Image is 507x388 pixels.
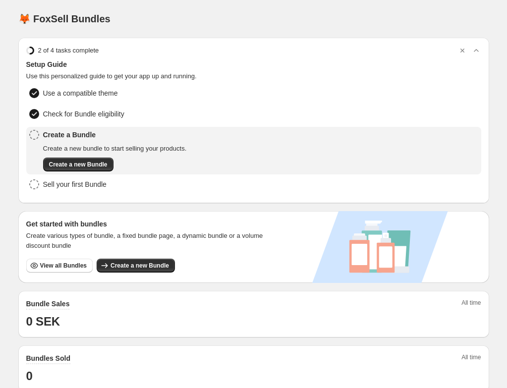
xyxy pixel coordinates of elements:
[26,59,481,69] span: Setup Guide
[26,231,273,251] span: Create various types of bundle, a fixed bundle page, a dynamic bundle or a volume discount bundle
[26,259,93,273] button: View all Bundles
[43,144,187,154] span: Create a new bundle to start selling your products.
[461,353,481,364] span: All time
[43,88,118,98] span: Use a compatible theme
[26,299,70,309] h2: Bundle Sales
[461,299,481,310] span: All time
[40,262,87,270] span: View all Bundles
[26,368,481,384] h1: 0
[43,158,113,171] button: Create a new Bundle
[43,179,107,189] span: Sell your first Bundle
[26,314,481,330] h1: 0 SEK
[26,71,481,81] span: Use this personalized guide to get your app up and running.
[111,262,169,270] span: Create a new Bundle
[18,13,111,25] h1: 🦊 FoxSell Bundles
[43,130,187,140] span: Create a Bundle
[38,46,99,55] span: 2 of 4 tasks complete
[26,353,70,363] h2: Bundles Sold
[97,259,175,273] button: Create a new Bundle
[26,219,273,229] h3: Get started with bundles
[43,109,124,119] span: Check for Bundle eligibility
[49,161,108,168] span: Create a new Bundle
